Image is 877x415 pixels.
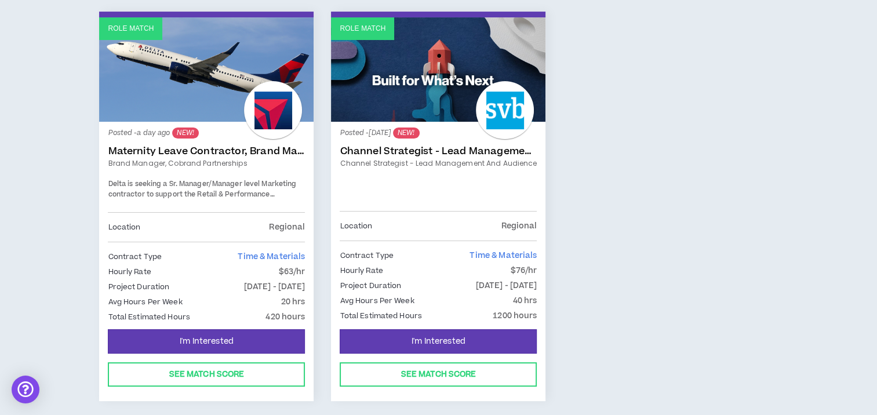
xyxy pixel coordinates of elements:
[340,158,537,169] a: Channel Strategist - Lead Management and Audience
[238,251,305,263] span: Time & Materials
[172,128,198,139] sup: NEW!
[108,281,169,293] p: Project Duration
[340,294,414,307] p: Avg Hours Per Week
[12,376,39,403] div: Open Intercom Messenger
[493,310,537,322] p: 1200 hours
[265,311,305,323] p: 420 hours
[340,279,401,292] p: Project Duration
[476,279,537,292] p: [DATE] - [DATE]
[412,336,465,347] span: I'm Interested
[331,17,545,122] a: Role Match
[99,17,314,122] a: Role Match
[340,145,537,157] a: Channel Strategist - Lead Management and Audience
[108,158,305,169] a: Brand Manager, Cobrand Partnerships
[108,265,151,278] p: Hourly Rate
[279,265,305,278] p: $63/hr
[340,362,537,387] button: See Match Score
[244,281,305,293] p: [DATE] - [DATE]
[108,179,297,220] span: Delta is seeking a Sr. Manager/Manager level Marketing contractor to support the Retail & Perform...
[340,310,422,322] p: Total Estimated Hours
[340,249,394,262] p: Contract Type
[108,221,140,234] p: Location
[340,128,537,139] p: Posted - [DATE]
[501,220,537,232] p: Regional
[108,23,154,34] p: Role Match
[513,294,537,307] p: 40 hrs
[108,145,305,157] a: Maternity Leave Contractor, Brand Marketing Manager (Cobrand Partnerships)
[108,296,182,308] p: Avg Hours Per Week
[108,362,305,387] button: See Match Score
[281,296,305,308] p: 20 hrs
[340,329,537,354] button: I'm Interested
[269,221,305,234] p: Regional
[393,128,419,139] sup: NEW!
[340,23,385,34] p: Role Match
[180,336,234,347] span: I'm Interested
[108,329,305,354] button: I'm Interested
[108,128,305,139] p: Posted - a day ago
[340,220,372,232] p: Location
[470,250,537,261] span: Time & Materials
[340,264,383,277] p: Hourly Rate
[108,311,190,323] p: Total Estimated Hours
[108,250,162,263] p: Contract Type
[511,264,537,277] p: $76/hr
